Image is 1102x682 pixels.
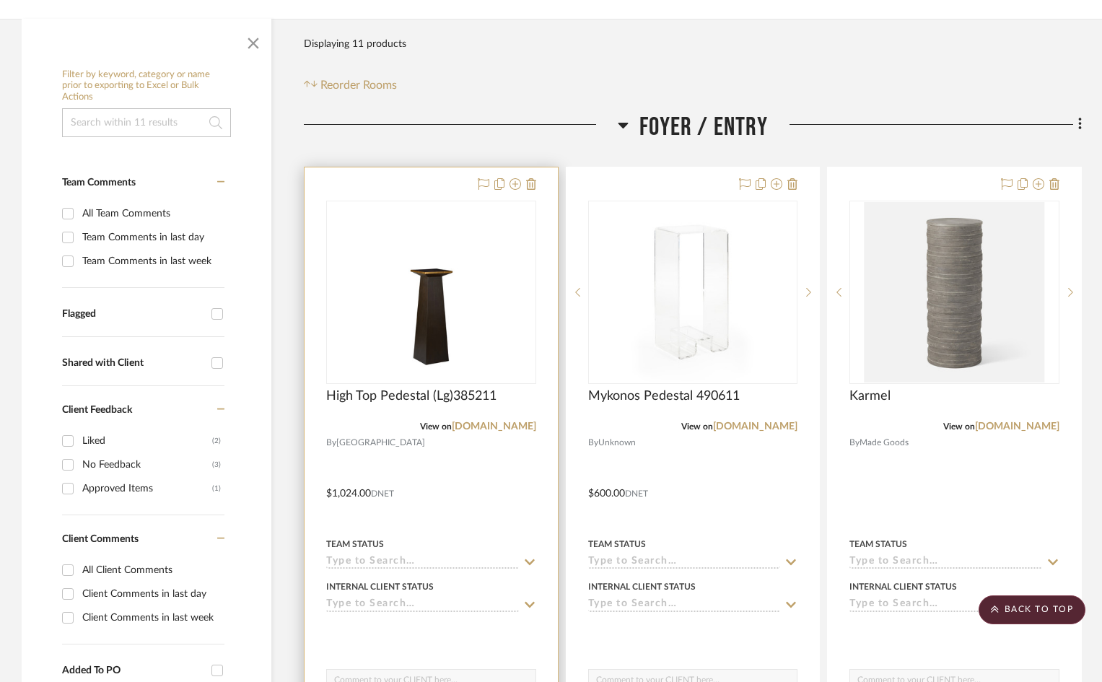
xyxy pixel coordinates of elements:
[62,69,231,103] h6: Filter by keyword, category or name prior to exporting to Excel or Bulk Actions
[62,308,204,320] div: Flagged
[849,436,860,450] span: By
[326,598,519,612] input: Type to Search…
[239,26,268,55] button: Close
[588,556,781,569] input: Type to Search…
[62,405,132,415] span: Client Feedback
[62,534,139,544] span: Client Comments
[304,30,406,58] div: Displaying 11 products
[452,421,536,432] a: [DOMAIN_NAME]
[850,201,1059,383] div: 0
[849,388,891,404] span: Karmel
[326,388,497,404] span: High Top Pedestal (Lg)385211
[639,112,768,143] span: Foyer / Entry
[212,453,221,476] div: (3)
[82,582,221,606] div: Client Comments in last day
[62,357,204,370] div: Shared with Client
[588,538,646,551] div: Team Status
[212,429,221,453] div: (2)
[681,422,713,431] span: View on
[588,388,740,404] span: Mykonos Pedestal 490611
[420,422,452,431] span: View on
[326,436,336,450] span: By
[82,250,221,273] div: Team Comments in last week
[82,453,212,476] div: No Feedback
[849,598,1042,612] input: Type to Search…
[326,538,384,551] div: Team Status
[598,436,636,450] span: Unknown
[588,580,696,593] div: Internal Client Status
[943,422,975,431] span: View on
[320,76,397,94] span: Reorder Rooms
[979,595,1085,624] scroll-to-top-button: BACK TO TOP
[82,202,221,225] div: All Team Comments
[336,436,425,450] span: [GEOGRAPHIC_DATA]
[589,201,797,383] div: 0
[849,580,957,593] div: Internal Client Status
[82,606,221,629] div: Client Comments in last week
[62,665,204,677] div: Added To PO
[849,556,1042,569] input: Type to Search…
[327,201,535,383] div: 0
[629,202,758,382] img: Mykonos Pedestal 490611
[82,429,212,453] div: Liked
[62,178,136,188] span: Team Comments
[82,477,212,500] div: Approved Items
[975,421,1059,432] a: [DOMAIN_NAME]
[326,580,434,593] div: Internal Client Status
[588,436,598,450] span: By
[326,556,519,569] input: Type to Search…
[304,76,397,94] button: Reorder Rooms
[82,226,221,249] div: Team Comments in last day
[212,477,221,500] div: (1)
[588,598,781,612] input: Type to Search…
[849,538,907,551] div: Team Status
[371,202,491,382] img: High Top Pedestal (Lg)385211
[82,559,221,582] div: All Client Comments
[62,108,231,137] input: Search within 11 results
[860,436,909,450] span: Made Goods
[713,421,797,432] a: [DOMAIN_NAME]
[865,202,1045,382] img: Karmel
